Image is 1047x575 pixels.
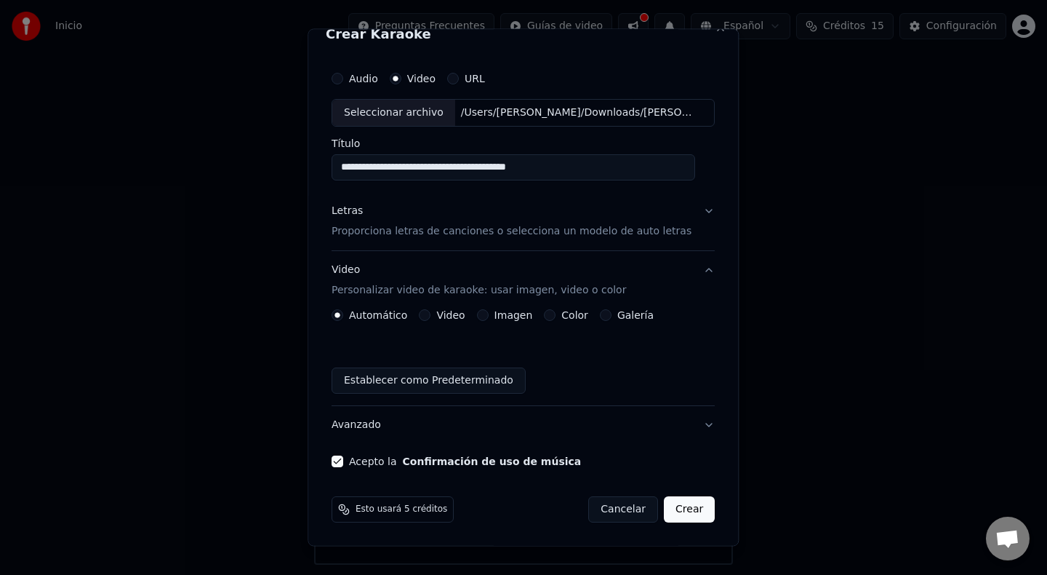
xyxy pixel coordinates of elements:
[332,250,715,309] button: VideoPersonalizar video de karaoke: usar imagen, video o color
[332,100,455,126] div: Seleccionar archivo
[332,138,715,148] label: Título
[562,309,589,320] label: Color
[437,309,465,320] label: Video
[356,503,447,515] span: Esto usará 5 créditos
[617,309,654,320] label: Galería
[589,496,659,522] button: Cancelar
[332,282,626,297] p: Personalizar video de karaoke: usar imagen, video o color
[332,203,363,218] div: Letras
[349,74,378,84] label: Audio
[332,191,715,250] button: LetrasProporciona letras de canciones o selecciona un modelo de auto letras
[465,74,485,84] label: URL
[664,496,715,522] button: Crear
[455,106,702,120] div: /Users/[PERSON_NAME]/Downloads/[PERSON_NAME] - 100 Pure Love (DVJ [PERSON_NAME] Extended CUT Edit...
[349,456,581,466] label: Acepto la
[332,405,715,443] button: Avanzado
[349,309,407,320] label: Automático
[326,28,721,41] h2: Crear Karaoke
[332,223,691,238] p: Proporciona letras de canciones o selecciona un modelo de auto letras
[403,456,582,466] button: Acepto la
[332,309,715,405] div: VideoPersonalizar video de karaoke: usar imagen, video o color
[332,262,626,297] div: Video
[407,74,436,84] label: Video
[332,367,526,393] button: Establecer como Predeterminado
[494,309,533,320] label: Imagen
